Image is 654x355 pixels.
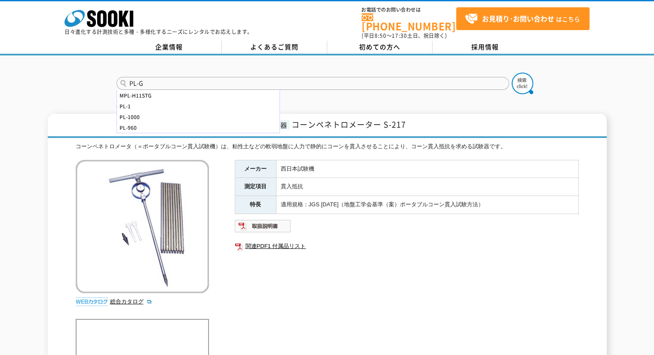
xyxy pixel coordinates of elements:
span: 貫入試験器 [251,120,289,130]
img: btn_search.png [512,73,533,94]
input: 商品名、型式、NETIS番号を入力してください [117,77,509,90]
a: 関連PDF1 付属品リスト [235,241,579,252]
a: 採用情報 [433,41,538,54]
img: webカタログ [76,297,108,306]
p: 日々進化する計測技術と多種・多様化するニーズにレンタルでお応えします。 [64,29,253,34]
th: 特長 [235,196,276,214]
th: メーカー [235,160,276,178]
div: PL-1 [117,101,279,112]
div: コーンペネトロメータ（＝ポータブルコーン貫入試験機）は、粘性土などの軟弱地盤に人力で静的にコーンを貫入させることにより、コーン貫入抵抗を求める試験器です。 [76,142,579,151]
a: [PHONE_NUMBER] [362,13,456,31]
img: コーンペネトロメーター S-217 [76,160,209,293]
a: 企業情報 [117,41,222,54]
span: 初めての方へ [359,42,400,52]
span: 17:30 [392,32,407,40]
img: 取扱説明書 [235,219,291,233]
a: お見積り･お問い合わせはこちら [456,7,590,30]
th: 測定項目 [235,178,276,196]
a: よくあるご質問 [222,41,327,54]
td: 適用規格：JGS [DATE]（地盤工学会基準（案）ポータブルコーン貫入試験方法） [276,196,578,214]
span: はこちら [465,12,580,25]
a: 総合カタログ [110,298,152,305]
td: 貫入抵抗 [276,178,578,196]
a: 初めての方へ [327,41,433,54]
a: 取扱説明書 [235,225,291,231]
div: MPL-H11STG [117,90,279,101]
span: (平日 ～ 土日、祝日除く) [362,32,447,40]
span: 8:50 [375,32,387,40]
div: PL-960 [117,122,279,133]
span: コーンペネトロメーター S-217 [292,119,406,130]
strong: お見積り･お問い合わせ [482,13,554,24]
td: 西日本試験機 [276,160,578,178]
span: お電話でのお問い合わせは [362,7,456,12]
div: PL-1000 [117,112,279,122]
